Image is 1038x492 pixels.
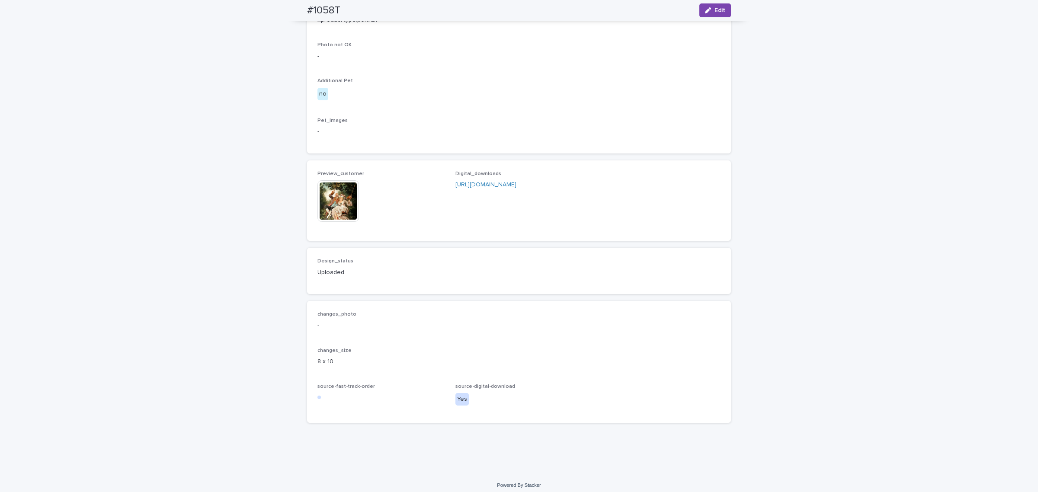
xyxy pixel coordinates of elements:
[317,78,353,83] span: Additional Pet
[317,42,352,48] span: Photo not OK
[317,88,328,100] div: no
[317,127,721,136] p: -
[317,171,364,176] span: Preview_customer
[317,312,356,317] span: changes_photo
[317,348,352,353] span: changes_size
[307,4,340,17] h2: #1058T
[699,3,731,17] button: Edit
[455,171,501,176] span: Digital_downloads
[714,7,725,13] span: Edit
[317,321,721,330] p: -
[317,52,721,61] p: -
[497,482,541,488] a: Powered By Stacker
[317,259,353,264] span: Design_status
[455,182,516,188] a: [URL][DOMAIN_NAME]
[317,357,721,366] p: 8 x 10
[317,118,348,123] span: Pet_Images
[455,393,469,406] div: Yes
[455,384,515,389] span: source-digital-download
[317,384,375,389] span: source-fast-track-order
[317,268,445,277] p: Uploaded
